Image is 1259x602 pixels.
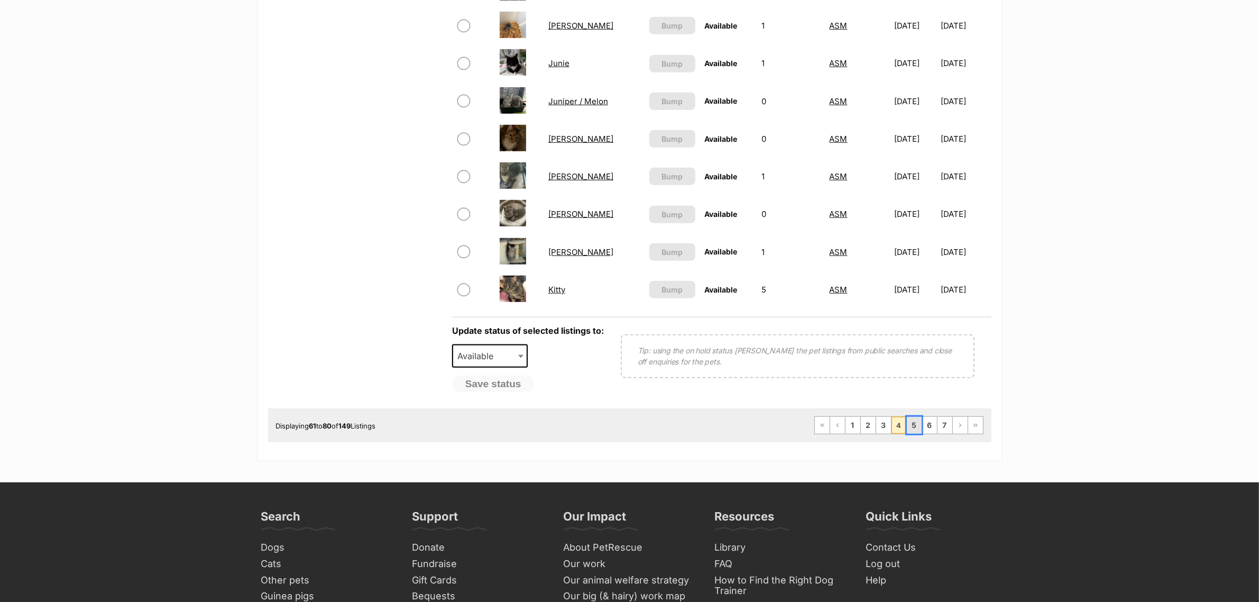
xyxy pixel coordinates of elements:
button: Bump [649,93,695,110]
a: Page 3 [876,417,891,434]
span: Displaying to of Listings [276,422,376,430]
td: [DATE] [941,158,990,195]
td: 1 [757,45,824,81]
a: Page 1 [846,417,860,434]
td: 0 [757,83,824,120]
span: Available [705,21,738,30]
span: Bump [661,96,683,107]
a: Cats [257,556,398,572]
a: Log out [862,556,1003,572]
td: [DATE] [890,7,940,44]
a: Contact Us [862,540,1003,556]
a: About PetRescue [559,540,700,556]
a: Last page [968,417,983,434]
button: Bump [649,55,695,72]
a: Our work [559,556,700,572]
span: Bump [661,58,683,69]
a: Kitty [548,285,565,295]
td: 0 [757,121,824,157]
a: Page 2 [861,417,876,434]
h3: Search [261,509,301,530]
span: Available [705,247,738,256]
a: How to Find the Right Dog Trainer [711,572,851,599]
span: Available [705,285,738,294]
a: Help [862,572,1003,589]
a: Gift Cards [408,572,549,589]
a: ASM [830,134,848,144]
a: Donate [408,540,549,556]
h3: Quick Links [866,509,932,530]
td: [DATE] [890,158,940,195]
button: Bump [649,168,695,185]
a: [PERSON_NAME] [548,209,613,219]
a: ASM [830,171,848,181]
span: Bump [661,133,683,144]
a: Library [711,540,851,556]
a: Our animal welfare strategy [559,572,700,589]
a: Dogs [257,540,398,556]
span: Page 4 [892,417,906,434]
a: ASM [830,209,848,219]
td: [DATE] [941,83,990,120]
span: Bump [661,247,683,258]
td: [DATE] [941,45,990,81]
td: [DATE] [941,196,990,232]
strong: 61 [309,422,317,430]
span: Available [705,209,738,218]
a: ASM [830,58,848,68]
td: 1 [757,158,824,195]
nav: Pagination [814,416,984,434]
a: Junie [548,58,569,68]
td: [DATE] [941,121,990,157]
span: Bump [661,20,683,31]
span: Bump [661,171,683,182]
td: [DATE] [890,271,940,308]
td: [DATE] [890,121,940,157]
button: Bump [649,17,695,34]
a: Fundraise [408,556,549,572]
td: 0 [757,196,824,232]
button: Save status [452,376,535,393]
td: [DATE] [890,196,940,232]
td: [DATE] [890,234,940,270]
strong: 149 [339,422,351,430]
h3: Resources [715,509,775,530]
a: [PERSON_NAME] [548,171,613,181]
a: Page 5 [907,417,922,434]
label: Update status of selected listings to: [452,325,604,336]
button: Bump [649,206,695,223]
td: [DATE] [941,7,990,44]
span: Bump [661,284,683,295]
a: ASM [830,285,848,295]
a: ASM [830,96,848,106]
p: Tip: using the on hold status [PERSON_NAME] the pet listings from public searches and close off e... [638,345,958,367]
span: Available [452,344,528,368]
a: Next page [953,417,968,434]
td: 1 [757,7,824,44]
button: Bump [649,243,695,261]
a: [PERSON_NAME] [548,21,613,31]
a: ASM [830,247,848,257]
a: Other pets [257,572,398,589]
td: [DATE] [890,83,940,120]
span: Available [705,96,738,105]
span: Available [705,59,738,68]
span: Available [705,134,738,143]
strong: 80 [323,422,332,430]
a: [PERSON_NAME] [548,247,613,257]
span: Available [453,349,504,363]
button: Bump [649,281,695,298]
a: [PERSON_NAME] [548,134,613,144]
h3: Support [412,509,458,530]
a: ASM [830,21,848,31]
td: [DATE] [890,45,940,81]
td: 1 [757,234,824,270]
span: Bump [661,209,683,220]
a: FAQ [711,556,851,572]
span: Available [705,172,738,181]
td: [DATE] [941,271,990,308]
a: Page 7 [938,417,952,434]
button: Bump [649,130,695,148]
td: 5 [757,271,824,308]
a: Page 6 [922,417,937,434]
